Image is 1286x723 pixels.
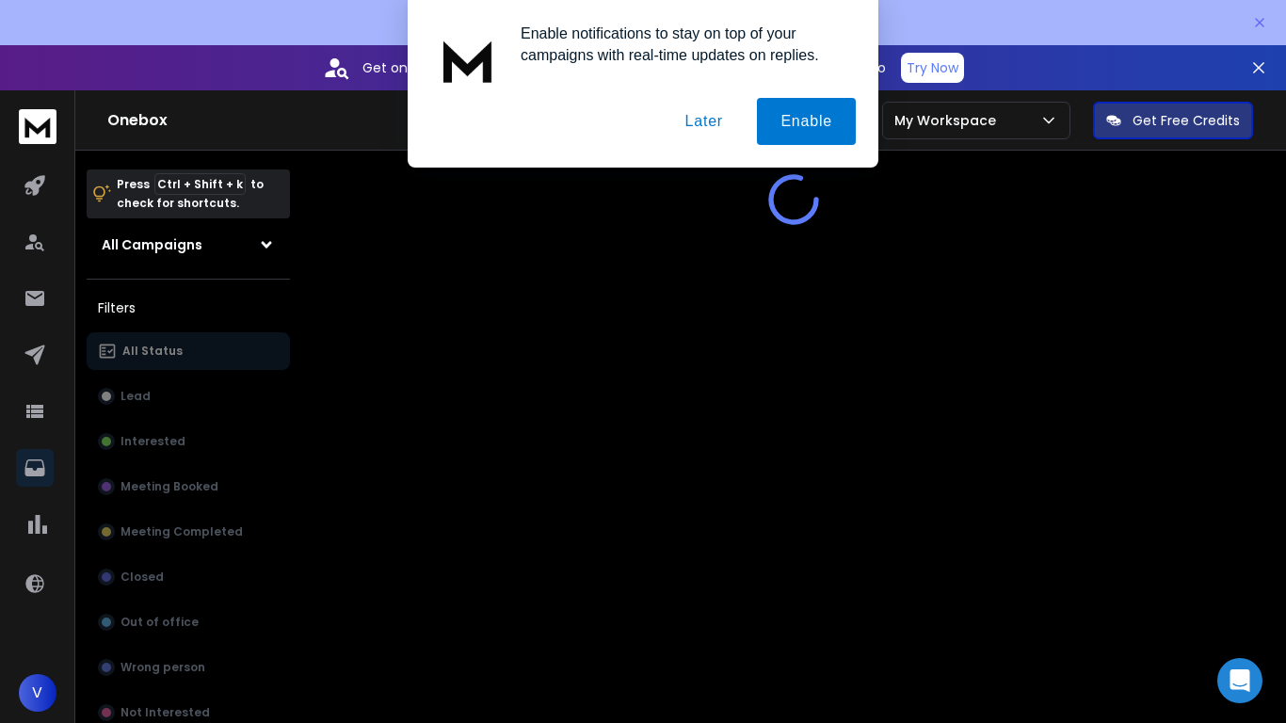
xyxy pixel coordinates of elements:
span: Ctrl + Shift + k [154,173,246,195]
img: notification icon [430,23,506,98]
p: Press to check for shortcuts. [117,175,264,213]
h1: All Campaigns [102,235,202,254]
button: V [19,674,56,712]
button: Enable [757,98,856,145]
div: Open Intercom Messenger [1217,658,1262,703]
button: All Campaigns [87,226,290,264]
button: Later [661,98,746,145]
h3: Filters [87,295,290,321]
div: Enable notifications to stay on top of your campaigns with real-time updates on replies. [506,23,856,66]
